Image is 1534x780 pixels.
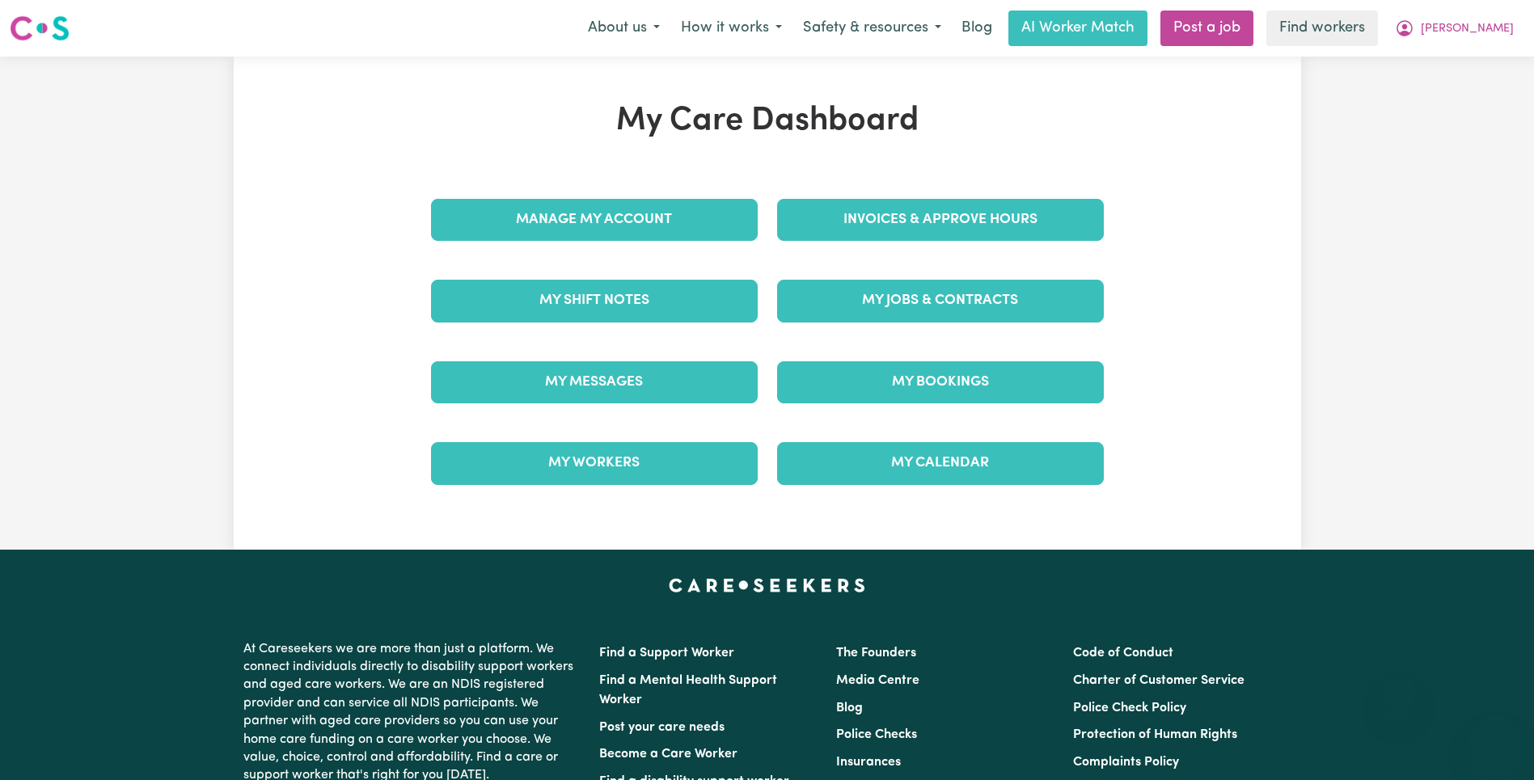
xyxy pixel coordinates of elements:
a: Manage My Account [431,199,758,241]
a: Code of Conduct [1073,647,1173,660]
a: Complaints Policy [1073,756,1179,769]
a: Find workers [1266,11,1378,46]
button: My Account [1384,11,1524,45]
a: The Founders [836,647,916,660]
a: Blog [836,702,863,715]
a: My Messages [431,361,758,403]
a: Careseekers logo [10,10,70,47]
iframe: Button to launch messaging window [1469,715,1521,767]
a: Police Checks [836,728,917,741]
a: My Calendar [777,442,1104,484]
span: [PERSON_NAME] [1421,20,1514,38]
a: My Jobs & Contracts [777,280,1104,322]
a: My Shift Notes [431,280,758,322]
a: Insurances [836,756,901,769]
a: Charter of Customer Service [1073,674,1245,687]
a: Careseekers home page [669,579,865,592]
a: Find a Mental Health Support Worker [599,674,777,706]
a: Invoices & Approve Hours [777,199,1104,241]
a: Media Centre [836,674,919,687]
a: Find a Support Worker [599,647,734,660]
a: Protection of Human Rights [1073,728,1237,741]
a: AI Worker Match [1008,11,1147,46]
iframe: Close message [1383,677,1415,709]
h1: My Care Dashboard [421,102,1114,141]
a: My Bookings [777,361,1104,403]
a: Post your care needs [599,721,725,734]
img: Careseekers logo [10,14,70,43]
a: Blog [952,11,1002,46]
a: Post a job [1160,11,1253,46]
button: About us [577,11,670,45]
a: Become a Care Worker [599,748,737,761]
button: Safety & resources [792,11,952,45]
button: How it works [670,11,792,45]
a: My Workers [431,442,758,484]
a: Police Check Policy [1073,702,1186,715]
